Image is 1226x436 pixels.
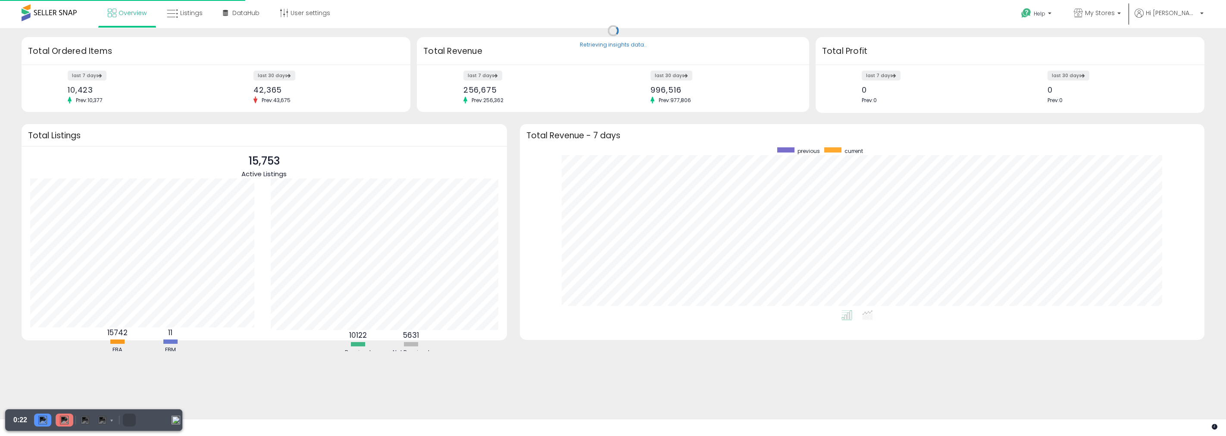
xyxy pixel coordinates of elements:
label: last 7 days [68,71,106,81]
h3: Total Revenue [423,45,803,57]
div: 0 [862,85,1004,94]
div: 256,675 [463,85,607,94]
span: Active Listings [241,169,287,178]
span: My Stores [1085,9,1115,17]
p: 15,753 [241,153,287,169]
span: Prev: 0 [1048,97,1063,104]
div: 10,423 [68,85,210,94]
span: current [844,147,863,155]
span: Hi [PERSON_NAME] [1146,9,1198,17]
span: Prev: 43,675 [257,97,295,104]
h3: Total Revenue - 7 days [526,132,1198,139]
label: last 30 days [651,71,692,81]
b: 10122 [349,330,367,340]
b: 5631 [403,330,419,340]
div: Repriced [332,349,384,357]
span: DataHub [232,9,260,17]
label: last 30 days [253,71,295,81]
div: FBM [144,346,196,354]
label: last 30 days [1048,71,1089,81]
span: previous [798,147,820,155]
div: Not Repriced [385,349,437,357]
span: Prev: 0 [862,97,877,104]
div: 0 [1048,85,1189,94]
a: Help [1014,1,1060,28]
a: Hi [PERSON_NAME] [1135,9,1204,28]
div: Retrieving insights data.. [580,41,647,49]
label: last 7 days [463,71,502,81]
span: Prev: 256,362 [467,97,508,104]
b: 15742 [107,327,128,338]
i: Get Help [1021,8,1032,19]
span: Help [1034,10,1045,17]
div: 42,365 [253,85,395,94]
h3: Total Ordered Items [28,45,404,57]
span: Prev: 10,377 [72,97,107,104]
h3: Total Listings [28,132,500,139]
h3: Total Profit [822,45,1198,57]
div: 996,516 [651,85,794,94]
span: Listings [180,9,203,17]
label: last 7 days [862,71,901,81]
div: FBA [91,346,143,354]
b: 11 [168,327,172,338]
span: Prev: 977,806 [654,97,695,104]
span: Overview [119,9,147,17]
